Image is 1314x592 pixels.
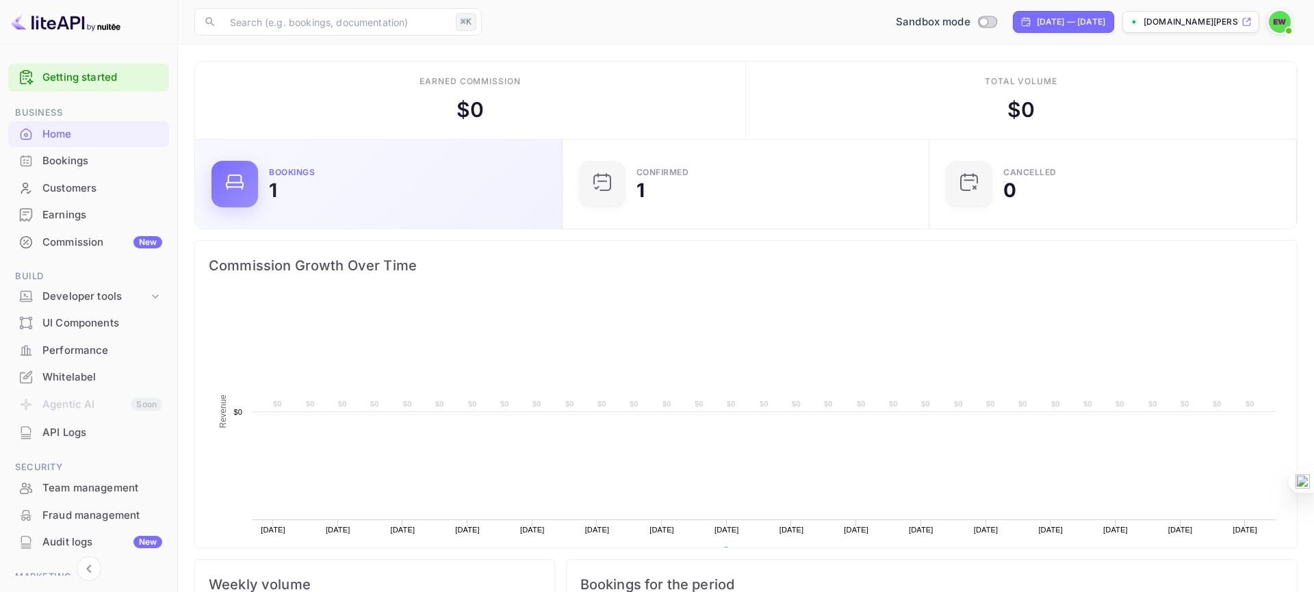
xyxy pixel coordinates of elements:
div: CANCELLED [1003,168,1057,177]
div: Whitelabel [42,370,162,385]
text: $0 [889,400,898,408]
div: $ 0 [456,94,484,125]
text: [DATE] [974,526,999,534]
text: $0 [306,400,315,408]
div: API Logs [8,420,169,446]
p: [DOMAIN_NAME][PERSON_NAME] [1144,16,1239,28]
button: Collapse navigation [77,556,101,581]
div: 1 [636,181,645,200]
text: Revenue [218,394,228,428]
text: [DATE] [844,526,868,534]
span: Build [8,269,169,284]
div: [DATE] — [DATE] [1037,16,1105,28]
text: $0 [1148,400,1157,408]
a: Getting started [42,70,162,86]
div: ⌘K [456,13,476,31]
text: [DATE] [391,526,415,534]
text: [DATE] [455,526,480,534]
text: [DATE] [520,526,545,534]
div: Bookings [269,168,315,177]
text: $0 [273,400,282,408]
text: $0 [1116,400,1124,408]
text: $0 [857,400,866,408]
div: Developer tools [8,285,169,309]
text: $0 [662,400,671,408]
div: Home [8,121,169,148]
div: Fraud management [8,502,169,529]
text: $0 [695,400,704,408]
text: $0 [370,400,379,408]
text: $0 [954,400,963,408]
div: UI Components [8,310,169,337]
div: Earnings [42,207,162,223]
div: New [133,536,162,548]
img: LiteAPI logo [11,11,120,33]
text: [DATE] [1103,526,1128,534]
a: Earnings [8,202,169,227]
a: UI Components [8,310,169,335]
div: API Logs [42,425,162,441]
div: Team management [8,475,169,502]
text: [DATE] [326,526,350,534]
text: [DATE] [585,526,610,534]
text: $0 [597,400,606,408]
text: [DATE] [1233,526,1257,534]
div: Audit logsNew [8,529,169,556]
div: Home [42,127,162,142]
div: Customers [8,175,169,202]
div: 1 [269,181,277,200]
text: [DATE] [649,526,674,534]
text: [DATE] [261,526,285,534]
text: $0 [1051,400,1060,408]
div: Performance [42,343,162,359]
a: Whitelabel [8,364,169,389]
text: Revenue [735,547,770,556]
img: one_i.png [1296,474,1310,489]
text: $0 [792,400,801,408]
a: Audit logsNew [8,529,169,554]
text: $0 [986,400,995,408]
span: Marketing [8,569,169,584]
span: Commission Growth Over Time [209,255,1283,276]
a: CommissionNew [8,229,169,255]
text: $0 [1213,400,1222,408]
div: Fraud management [42,508,162,524]
div: Commission [42,235,162,250]
text: $0 [435,400,444,408]
text: [DATE] [1168,526,1193,534]
div: Earnings [8,202,169,229]
a: Home [8,121,169,146]
text: [DATE] [1038,526,1063,534]
div: Whitelabel [8,364,169,391]
text: $0 [338,400,347,408]
text: $0 [1246,400,1254,408]
div: Getting started [8,64,169,92]
div: Bookings [42,153,162,169]
div: UI Components [42,316,162,331]
a: Bookings [8,148,169,173]
a: API Logs [8,420,169,445]
span: Security [8,460,169,475]
text: $0 [824,400,833,408]
div: Confirmed [636,168,689,177]
div: Switch to Production mode [890,14,1002,30]
text: [DATE] [909,526,933,534]
div: Total volume [985,75,1058,88]
div: New [133,236,162,248]
div: Developer tools [42,289,149,305]
text: $0 [403,400,412,408]
text: $0 [468,400,477,408]
text: $0 [1181,400,1189,408]
a: Performance [8,337,169,363]
div: CommissionNew [8,229,169,256]
div: Customers [42,181,162,196]
div: Earned commission [420,75,521,88]
a: Customers [8,175,169,201]
text: $0 [233,408,242,416]
text: $0 [727,400,736,408]
div: 0 [1003,181,1016,200]
text: $0 [1083,400,1092,408]
div: Bookings [8,148,169,175]
div: Performance [8,337,169,364]
span: Business [8,105,169,120]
